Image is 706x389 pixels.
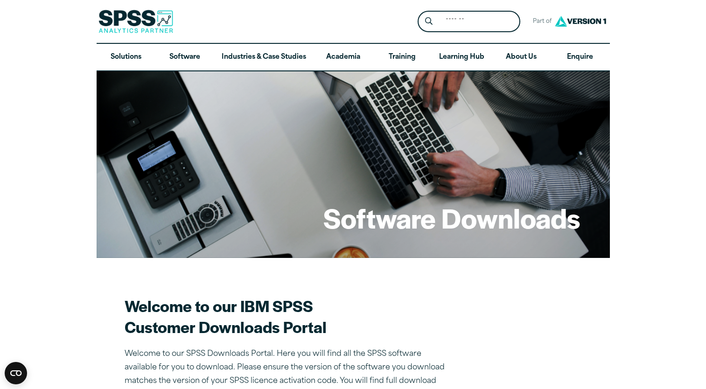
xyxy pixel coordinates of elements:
a: About Us [492,44,551,71]
a: Solutions [97,44,155,71]
img: Version1 Logo [552,13,608,30]
button: Search magnifying glass icon [420,13,437,30]
form: Site Header Search Form [418,11,520,33]
img: SPSS Analytics Partner [98,10,173,33]
span: Part of [528,15,552,28]
button: Open CMP widget [5,362,27,384]
a: Industries & Case Studies [214,44,314,71]
h1: Software Downloads [323,200,580,236]
h2: Welcome to our IBM SPSS Customer Downloads Portal [125,295,451,337]
a: Training [372,44,431,71]
a: Enquire [551,44,609,71]
a: Academia [314,44,372,71]
a: Software [155,44,214,71]
svg: Search magnifying glass icon [425,17,433,25]
a: Learning Hub [432,44,492,71]
nav: Desktop version of site main menu [97,44,610,71]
